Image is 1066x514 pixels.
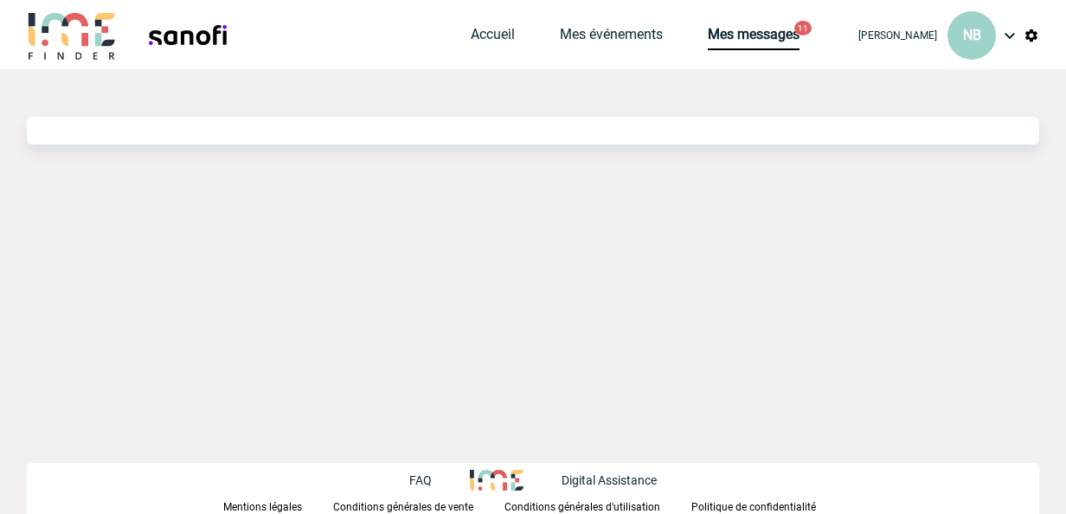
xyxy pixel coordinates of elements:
[794,21,812,35] button: 11
[858,29,937,42] span: [PERSON_NAME]
[963,27,981,43] span: NB
[333,498,504,514] a: Conditions générales de vente
[560,26,663,50] a: Mes événements
[562,473,657,487] p: Digital Assistance
[504,501,660,513] p: Conditions générales d'utilisation
[409,473,432,487] p: FAQ
[691,501,816,513] p: Politique de confidentialité
[223,498,333,514] a: Mentions légales
[409,471,470,487] a: FAQ
[691,498,844,514] a: Politique de confidentialité
[223,501,302,513] p: Mentions légales
[471,26,515,50] a: Accueil
[470,470,523,491] img: http://www.idealmeetingsevents.fr/
[708,26,799,50] a: Mes messages
[27,10,117,60] img: IME-Finder
[504,498,691,514] a: Conditions générales d'utilisation
[333,501,473,513] p: Conditions générales de vente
